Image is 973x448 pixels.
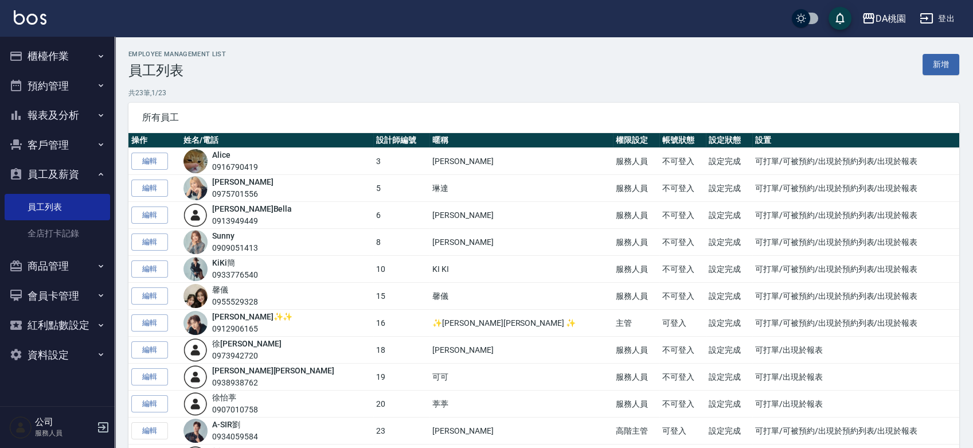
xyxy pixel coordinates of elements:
td: 不可登入 [659,391,706,418]
div: 0934059584 [212,431,258,443]
a: [PERSON_NAME]✨✨ [212,312,292,321]
button: 紅利點數設定 [5,310,110,340]
td: 服務人員 [613,175,659,202]
td: 6 [373,202,429,229]
td: 服務人員 [613,337,659,364]
a: 編輯 [131,341,168,359]
td: 5 [373,175,429,202]
td: 不可登入 [659,256,706,283]
a: 編輯 [131,368,168,386]
img: user-login-man-human-body-mobile-person-512.png [183,338,208,362]
a: 馨儀 [212,285,228,294]
div: 0907010758 [212,404,258,416]
a: 編輯 [131,153,168,170]
a: 徐[PERSON_NAME] [212,339,281,348]
td: [PERSON_NAME] [429,148,613,175]
td: 19 [373,364,429,391]
td: 20 [373,391,429,418]
a: 編輯 [131,395,168,413]
td: 葶葶 [429,391,613,418]
td: 琳達 [429,175,613,202]
td: 服務人員 [613,202,659,229]
td: 設定完成 [706,229,752,256]
th: 設置 [752,133,959,148]
div: 0973942720 [212,350,281,362]
h3: 員工列表 [128,63,226,79]
button: 登出 [915,8,959,29]
img: Person [9,416,32,439]
img: avatar.jpeg [183,419,208,443]
button: 員工及薪資 [5,159,110,189]
button: 報表及分析 [5,100,110,130]
td: 設定完成 [706,364,752,391]
img: avatar.jpeg [183,257,208,281]
td: 設定完成 [706,418,752,445]
img: Logo [14,10,46,25]
div: 0938938762 [212,377,334,389]
img: avatar.jpeg [183,230,208,254]
td: 服務人員 [613,391,659,418]
td: [PERSON_NAME] [429,229,613,256]
th: 設定狀態 [706,133,752,148]
td: 3 [373,148,429,175]
a: 編輯 [131,287,168,305]
td: 設定完成 [706,256,752,283]
td: 可打單/出現於報表 [752,364,959,391]
img: avatar.jpeg [183,176,208,200]
div: DA桃園 [876,11,906,26]
div: 0909051413 [212,242,258,254]
td: ✨[PERSON_NAME][PERSON_NAME] ✨ [429,310,613,337]
td: 16 [373,310,429,337]
img: user-login-man-human-body-mobile-person-512.png [183,203,208,227]
td: 設定完成 [706,337,752,364]
td: 不可登入 [659,202,706,229]
th: 操作 [128,133,181,148]
td: 服務人員 [613,283,659,310]
button: 資料設定 [5,340,110,370]
div: 0912906165 [212,323,292,335]
td: 服務人員 [613,148,659,175]
td: 不可登入 [659,148,706,175]
div: 0913949449 [212,215,292,227]
td: 設定完成 [706,310,752,337]
td: 設定完成 [706,202,752,229]
span: 所有員工 [142,112,945,123]
img: avatar.jpeg [183,149,208,173]
td: 設定完成 [706,175,752,202]
div: 0975701556 [212,188,273,200]
h2: Employee Management List [128,50,226,58]
td: 10 [373,256,429,283]
a: 編輯 [131,180,168,197]
td: 不可登入 [659,229,706,256]
a: A-SIR劉 [212,420,240,429]
div: 0955529328 [212,296,258,308]
td: 可登入 [659,310,706,337]
td: 不可登入 [659,337,706,364]
a: KiKi簡 [212,258,235,267]
a: 編輯 [131,314,168,332]
a: [PERSON_NAME][PERSON_NAME] [212,366,334,375]
th: 設計師編號 [373,133,429,148]
a: 編輯 [131,207,168,224]
td: [PERSON_NAME] [429,337,613,364]
td: 設定完成 [706,148,752,175]
button: 櫃檯作業 [5,41,110,71]
td: 可打單/可被預約/出現於預約列表/出現於報表 [752,148,959,175]
td: 可打單/可被預約/出現於預約列表/出現於報表 [752,256,959,283]
th: 權限設定 [613,133,659,148]
th: 帳號狀態 [659,133,706,148]
td: 服務人員 [613,229,659,256]
td: 高階主管 [613,418,659,445]
a: 編輯 [131,233,168,251]
th: 暱稱 [429,133,613,148]
img: user-login-man-human-body-mobile-person-512.png [183,392,208,416]
a: 新增 [923,54,959,75]
td: 可打單/可被預約/出現於預約列表/出現於報表 [752,202,959,229]
td: 可打單/出現於報表 [752,391,959,418]
a: 員工列表 [5,194,110,220]
a: 徐怡葶 [212,393,236,402]
p: 服務人員 [35,428,93,438]
button: 客戶管理 [5,130,110,160]
td: 不可登入 [659,175,706,202]
td: 服務人員 [613,364,659,391]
